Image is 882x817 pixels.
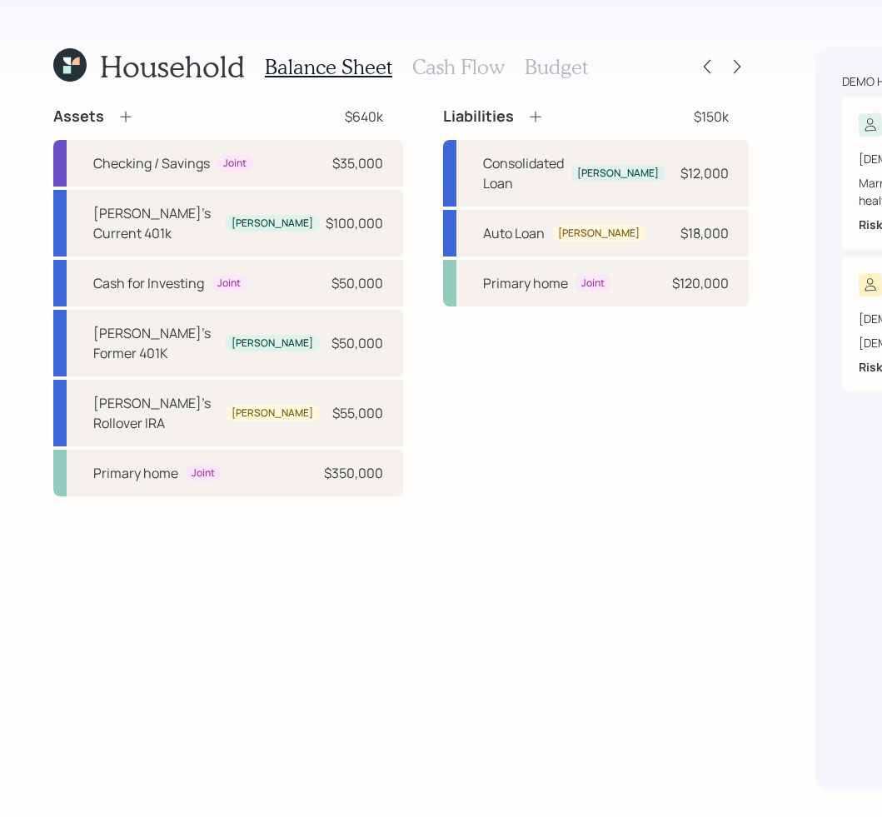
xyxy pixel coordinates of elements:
[93,203,218,243] div: [PERSON_NAME]'s Current 401k
[581,276,605,291] div: Joint
[324,463,383,483] div: $350,000
[223,157,247,171] div: Joint
[558,227,640,241] div: [PERSON_NAME]
[331,333,383,353] div: $50,000
[483,223,545,243] div: Auto Loan
[192,466,215,481] div: Joint
[93,273,204,293] div: Cash for Investing
[232,406,313,421] div: [PERSON_NAME]
[217,276,241,291] div: Joint
[525,55,588,79] h3: Budget
[694,107,729,127] div: $150k
[232,336,313,351] div: [PERSON_NAME]
[326,213,383,233] div: $100,000
[93,463,178,483] div: Primary home
[672,273,729,293] div: $120,000
[100,48,245,84] h1: Household
[680,223,729,243] div: $18,000
[345,107,383,127] div: $640k
[53,107,104,126] h4: Assets
[332,153,383,173] div: $35,000
[412,55,505,79] h3: Cash Flow
[93,393,218,433] div: [PERSON_NAME]'s Rollover IRA
[331,273,383,293] div: $50,000
[680,163,729,183] div: $12,000
[265,55,392,79] h3: Balance Sheet
[332,403,383,423] div: $55,000
[93,323,218,363] div: [PERSON_NAME]'s Former 401K
[577,167,659,181] div: [PERSON_NAME]
[483,153,564,193] div: Consolidated Loan
[483,273,568,293] div: Primary home
[93,153,210,173] div: Checking / Savings
[232,217,313,231] div: [PERSON_NAME]
[443,107,514,126] h4: Liabilities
